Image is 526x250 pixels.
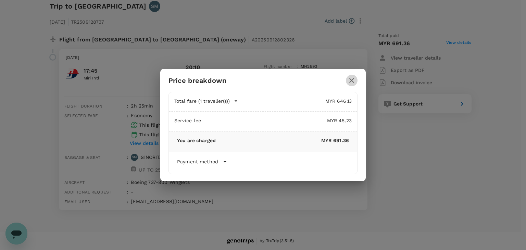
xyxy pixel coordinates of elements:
[201,117,352,124] p: MYR 45.23
[174,98,230,104] p: Total fare (1 traveller(s))
[177,137,216,144] p: You are charged
[168,75,226,86] h6: Price breakdown
[174,117,201,124] p: Service fee
[177,158,218,165] p: Payment method
[238,98,352,104] p: MYR 646.13
[174,98,238,104] button: Total fare (1 traveller(s))
[216,137,349,144] p: MYR 691.36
